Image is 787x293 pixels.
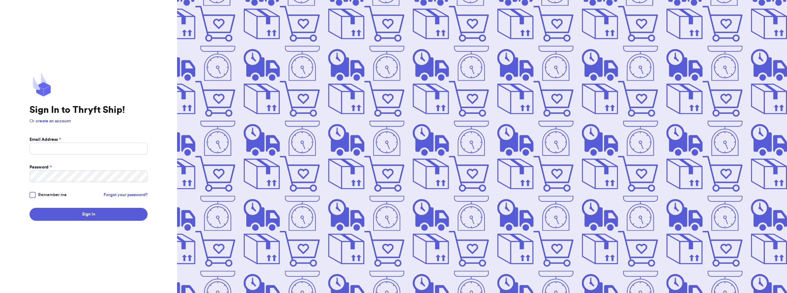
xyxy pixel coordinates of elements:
[30,164,52,170] label: Password
[30,137,61,143] label: Email Address
[30,208,148,221] button: Sign In
[36,119,71,123] a: create an account
[30,105,148,116] h1: Sign In to Thryft Ship!
[30,118,148,124] p: Or
[38,192,67,198] span: Remember me
[104,192,148,198] a: Forgot your password?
